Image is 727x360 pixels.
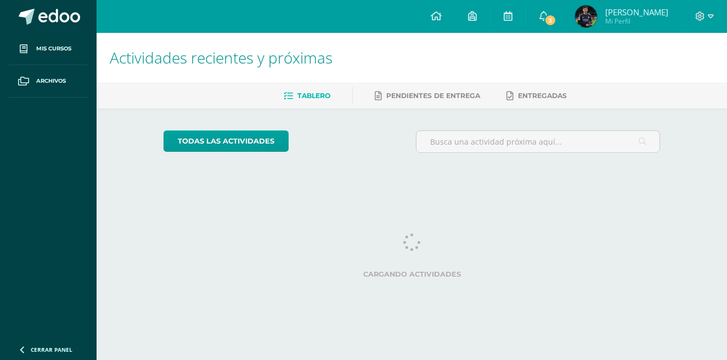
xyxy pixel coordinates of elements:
span: Archivos [36,77,66,85]
span: Mi Perfil [605,16,668,26]
a: Tablero [284,87,330,105]
a: todas las Actividades [164,130,289,152]
img: a65422c92628302c9dd10201bcb39319.png [575,5,597,27]
span: Cerrar panel [31,346,72,353]
a: Pendientes de entrega [375,87,480,105]
span: Actividades recientes y próximas [110,47,332,68]
label: Cargando actividades [164,270,660,278]
span: Entregadas [518,92,567,100]
span: Mis cursos [36,44,71,53]
span: [PERSON_NAME] [605,7,668,18]
span: 3 [544,14,556,26]
span: Tablero [297,92,330,100]
a: Mis cursos [9,33,88,65]
a: Entregadas [506,87,567,105]
span: Pendientes de entrega [386,92,480,100]
a: Archivos [9,65,88,98]
input: Busca una actividad próxima aquí... [416,131,660,152]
